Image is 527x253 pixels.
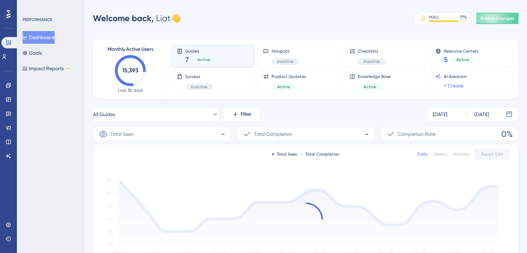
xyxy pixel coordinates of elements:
[277,59,293,64] span: Inactive
[444,48,478,53] span: Resource Centers
[453,151,469,157] div: Monthly
[272,151,298,157] div: Total Seen
[93,13,154,23] span: Welcome back,
[300,151,340,157] div: Total Completion
[191,84,207,90] span: Inactive
[358,48,385,54] span: Checklists
[65,67,72,70] div: BETA
[272,48,299,54] span: Hotspots
[433,151,447,157] div: Weekly
[480,16,514,21] span: Publish Changes
[398,130,436,138] span: Completion Rate
[93,107,218,121] button: All Guides
[364,84,376,90] span: Active
[417,151,428,157] div: Daily
[23,17,52,23] div: PERFORMANCE
[93,110,115,119] span: All Guides
[501,128,513,140] span: 0%
[197,57,210,62] span: Active
[110,130,134,138] span: Total Seen
[93,13,181,24] div: Liat 👋
[185,48,216,53] span: Guides
[364,59,380,64] span: Inactive
[107,45,153,54] span: Monthly Active Users
[277,84,290,90] span: Active
[481,151,503,157] span: Export CSV
[254,130,292,138] span: Total Completion
[456,57,469,62] span: Active
[476,13,519,24] button: Publish Changes
[444,55,448,65] span: 5
[444,82,464,90] a: + Create
[118,88,143,93] span: Last 30 days
[433,110,447,119] div: [DATE]
[185,74,213,79] span: Surveys
[23,47,42,59] button: Goals
[475,110,489,119] div: [DATE]
[23,31,55,44] button: Dashboard
[475,149,510,160] button: Export CSV
[272,74,306,79] span: Product Updates
[23,62,72,75] button: Impact ReportsBETA
[185,55,189,65] span: 7
[224,107,259,121] button: Filter
[221,128,225,140] span: -
[444,74,467,79] span: AI Assistant
[358,74,391,79] span: Knowledge Base
[122,67,138,74] text: 15,393
[429,14,438,20] div: MAU
[365,128,369,140] span: -
[241,110,252,119] span: Filter
[460,14,467,20] div: 77 %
